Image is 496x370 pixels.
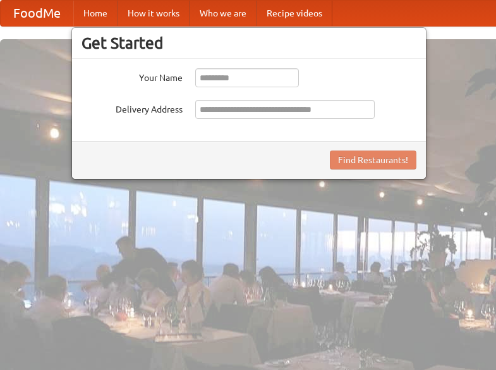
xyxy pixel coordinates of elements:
[190,1,257,26] a: Who we are
[82,100,183,116] label: Delivery Address
[82,68,183,84] label: Your Name
[330,151,416,170] button: Find Restaurants!
[82,34,416,52] h3: Get Started
[1,1,73,26] a: FoodMe
[73,1,118,26] a: Home
[118,1,190,26] a: How it works
[257,1,332,26] a: Recipe videos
